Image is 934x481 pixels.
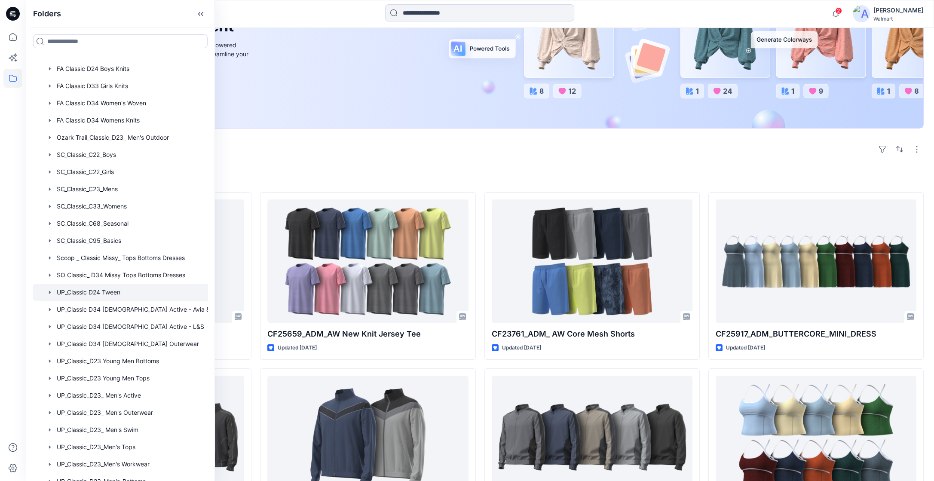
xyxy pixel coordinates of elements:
[36,173,924,184] h4: Styles
[835,7,842,14] span: 2
[726,343,765,352] p: Updated [DATE]
[716,328,916,340] p: CF25917_ADM_BUTTERCORE_MINI_DRESS
[502,343,541,352] p: Updated [DATE]
[873,15,923,22] div: Walmart
[853,5,870,22] img: avatar
[267,328,468,340] p: CF25659_ADM_AW New Knit Jersey Tee
[492,328,692,340] p: CF23761_ADM_ AW Core Mesh Shorts
[492,199,692,323] a: CF23761_ADM_ AW Core Mesh Shorts
[267,199,468,323] a: CF25659_ADM_AW New Knit Jersey Tee
[873,5,923,15] div: [PERSON_NAME]
[716,199,916,323] a: CF25917_ADM_BUTTERCORE_MINI_DRESS
[278,343,317,352] p: Updated [DATE]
